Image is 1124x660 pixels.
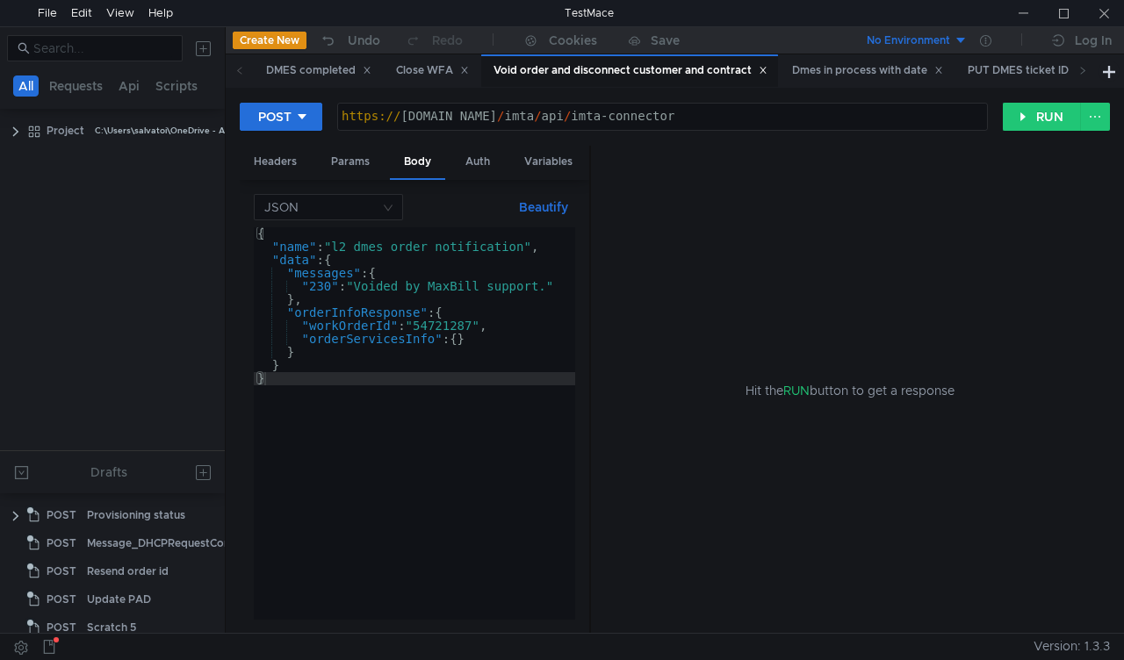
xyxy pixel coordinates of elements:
span: Hit the button to get a response [746,381,955,400]
span: POST [47,530,76,556]
div: Redo [432,30,463,51]
button: Redo [393,27,475,54]
div: Undo [348,30,380,51]
button: Api [113,75,145,97]
button: Requests [44,75,108,97]
div: C:\Users\salvatoi\OneDrive - AMDOCS\Backup Folders\Documents\testmace\Project [95,118,450,144]
button: RUN [1003,103,1081,131]
div: Save [651,34,680,47]
button: Beautify [512,197,575,218]
button: POST [240,103,322,131]
div: PUT DMES ticket ID [968,61,1084,80]
div: DMES completed [266,61,371,80]
div: Project [47,118,84,144]
div: Provisioning status [87,502,185,528]
div: Log In [1075,30,1112,51]
span: Version: 1.3.3 [1034,634,1110,659]
span: POST [47,586,76,613]
button: Scripts [150,75,203,97]
div: Update PAD [87,586,151,613]
div: Drafts [90,462,127,483]
span: POST [47,558,76,585]
span: RUN [783,383,810,398]
div: Headers [240,146,311,178]
div: Auth [451,146,504,178]
div: Dmes in process with date [792,61,943,80]
button: Create New [233,32,306,49]
div: Message_DHCPRequestCompleted [87,530,267,556]
div: No Environment [867,32,950,49]
button: Undo [306,27,393,54]
div: POST [258,107,292,126]
div: Body [390,146,445,180]
span: POST [47,502,76,528]
div: Scratch 5 [87,614,136,641]
div: Close WFA [396,61,469,80]
button: No Environment [846,26,968,54]
button: All [13,75,39,97]
input: Search... [33,39,172,58]
div: Void order and disconnect customer and contract [494,61,767,80]
div: Params [317,146,384,178]
span: POST [47,614,76,641]
div: Cookies [549,30,597,51]
div: Variables [510,146,587,178]
div: Resend order id [87,558,169,585]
